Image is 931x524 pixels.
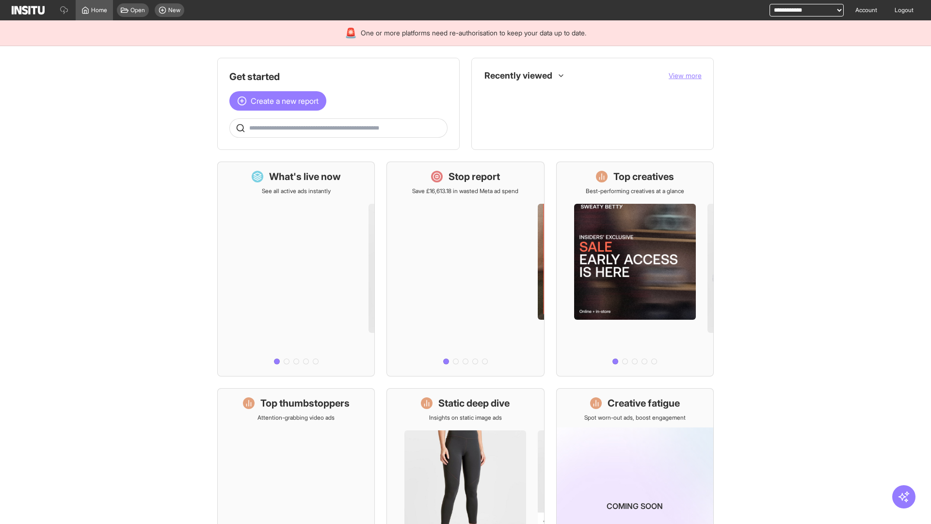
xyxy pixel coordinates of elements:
[262,187,331,195] p: See all active ads instantly
[438,396,510,410] h1: Static deep dive
[386,162,544,377] a: Stop reportSave £16,613.18 in wasted Meta ad spend
[613,170,674,183] h1: Top creatives
[257,414,335,422] p: Attention-grabbing video ads
[345,26,357,40] div: 🚨
[229,91,326,111] button: Create a new report
[412,187,518,195] p: Save £16,613.18 in wasted Meta ad spend
[12,6,45,15] img: Logo
[429,414,502,422] p: Insights on static image ads
[130,6,145,14] span: Open
[168,6,180,14] span: New
[361,28,586,38] span: One or more platforms need re-authorisation to keep your data up to date.
[669,71,702,81] button: View more
[91,6,107,14] span: Home
[269,170,341,183] h1: What's live now
[229,70,448,83] h1: Get started
[586,187,684,195] p: Best-performing creatives at a glance
[260,396,350,410] h1: Top thumbstoppers
[251,95,319,107] span: Create a new report
[556,162,714,377] a: Top creativesBest-performing creatives at a glance
[449,170,500,183] h1: Stop report
[217,162,375,377] a: What's live nowSee all active ads instantly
